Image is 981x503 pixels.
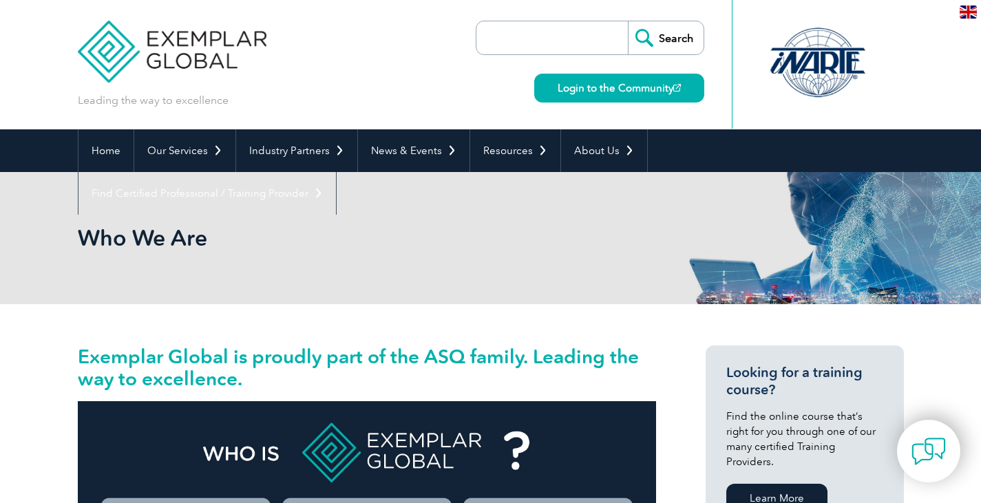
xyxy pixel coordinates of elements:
a: Home [78,129,134,172]
h2: Exemplar Global is proudly part of the ASQ family. Leading the way to excellence. [78,345,656,389]
a: Find Certified Professional / Training Provider [78,172,336,215]
input: Search [628,21,704,54]
h2: Who We Are [78,227,656,249]
a: Our Services [134,129,235,172]
a: About Us [561,129,647,172]
h3: Looking for a training course? [726,364,883,398]
p: Find the online course that’s right for you through one of our many certified Training Providers. [726,409,883,469]
img: en [960,6,977,19]
a: Login to the Community [534,74,704,103]
p: Leading the way to excellence [78,93,229,108]
img: open_square.png [673,84,681,92]
img: contact-chat.png [911,434,946,469]
a: Industry Partners [236,129,357,172]
a: Resources [470,129,560,172]
a: News & Events [358,129,470,172]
